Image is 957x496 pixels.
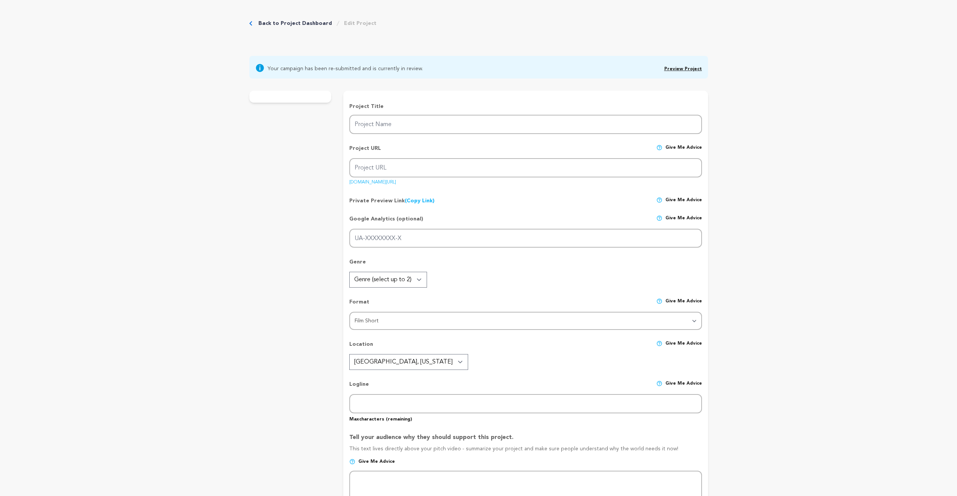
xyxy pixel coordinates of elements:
[405,198,435,203] a: (Copy Link)
[349,445,702,459] p: This text lives directly above your pitch video - summarize your project and make sure people und...
[665,340,702,354] span: Give me advice
[664,67,702,71] a: Preview Project
[656,298,662,304] img: help-circle.svg
[665,298,702,312] span: Give me advice
[349,115,702,134] input: Project Name
[656,197,662,203] img: help-circle.svg
[349,459,355,465] img: help-circle.svg
[349,215,423,229] p: Google Analytics (optional)
[349,145,381,158] p: Project URL
[656,145,662,151] img: help-circle.svg
[656,380,662,387] img: help-circle.svg
[349,380,369,394] p: Logline
[358,459,395,465] span: Give me advice
[665,215,702,229] span: Give me advice
[349,177,396,185] a: [DOMAIN_NAME][URL]
[349,258,702,272] p: Genre
[349,413,702,422] p: Max characters ( remaining)
[349,340,373,354] p: Location
[656,340,662,347] img: help-circle.svg
[349,229,702,248] input: UA-XXXXXXXX-X
[665,145,702,158] span: Give me advice
[349,197,435,205] p: Private Preview Link
[665,380,702,394] span: Give me advice
[267,63,423,72] span: Your campaign has been re-submitted and is currently in review.
[344,20,376,27] a: Edit Project
[349,298,369,312] p: Format
[349,103,702,110] p: Project Title
[349,158,702,177] input: Project URL
[656,215,662,221] img: help-circle.svg
[258,20,332,27] a: Back to Project Dashboard
[665,197,702,205] span: Give me advice
[349,433,702,445] p: Tell your audience why they should support this project.
[249,20,376,27] div: Breadcrumb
